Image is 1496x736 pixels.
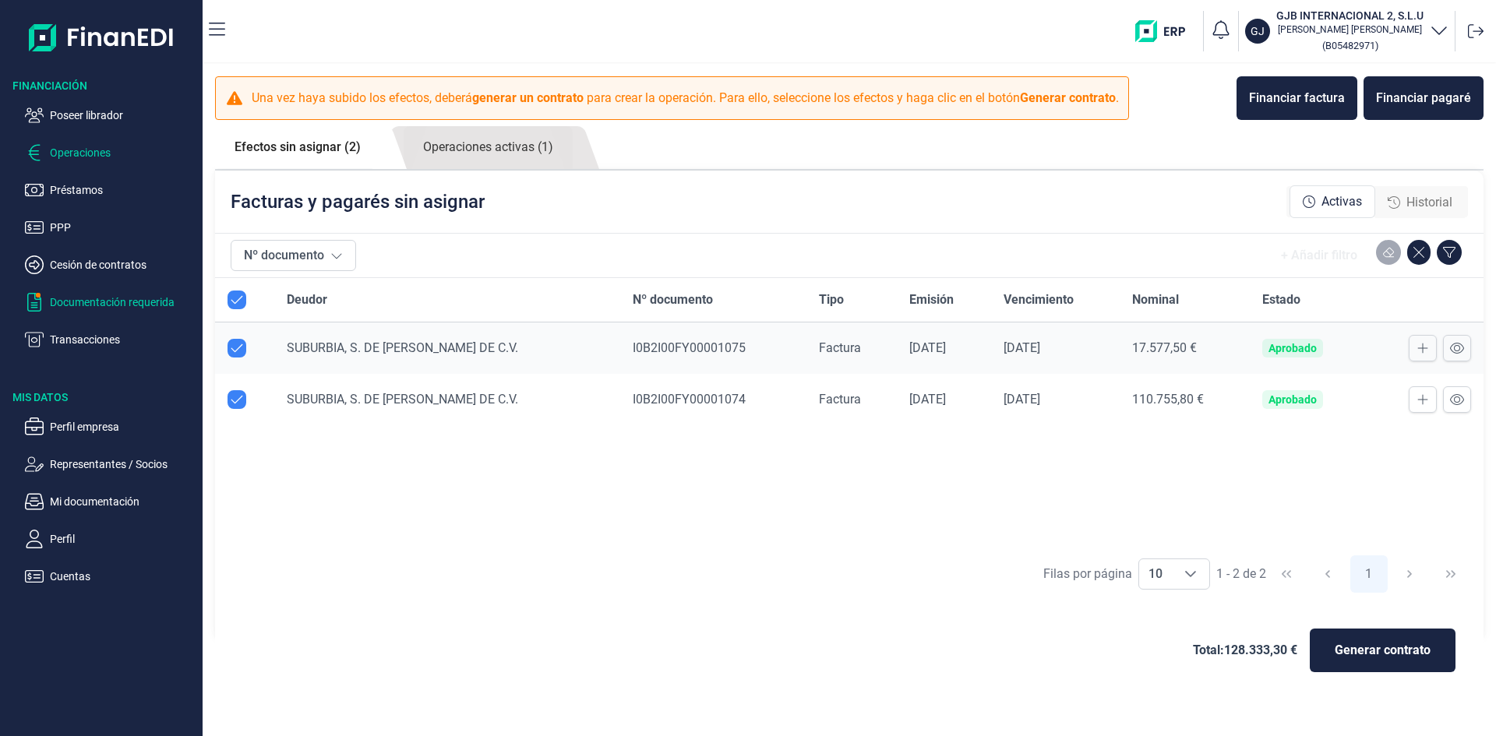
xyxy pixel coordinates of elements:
img: Logo de aplicación [29,12,175,62]
span: Deudor [287,291,327,309]
button: Representantes / Socios [25,455,196,474]
button: Financiar pagaré [1364,76,1484,120]
div: Aprobado [1268,342,1317,354]
button: Perfil empresa [25,417,196,436]
span: SUBURBIA, S. DE [PERSON_NAME] DE C.V. [287,392,518,407]
div: Aprobado [1268,393,1317,406]
span: Emisión [909,291,954,309]
button: First Page [1268,555,1305,593]
b: Generar contrato [1020,90,1116,105]
p: Documentación requerida [50,293,196,312]
div: All items selected [228,291,246,309]
div: [DATE] [1004,340,1107,356]
button: Documentación requerida [25,293,196,312]
a: Operaciones activas (1) [404,126,573,169]
div: Row Unselected null [228,390,246,409]
div: 17.577,50 € [1132,340,1238,356]
img: erp [1135,20,1197,42]
p: Poseer librador [50,106,196,125]
p: Perfil empresa [50,417,196,436]
p: Facturas y pagarés sin asignar [231,189,485,214]
div: 110.755,80 € [1132,392,1238,407]
a: Efectos sin asignar (2) [215,126,380,168]
div: Financiar pagaré [1376,89,1471,107]
div: Activas [1290,185,1375,218]
button: Previous Page [1309,555,1346,593]
button: Last Page [1432,555,1470,593]
button: Cesión de contratos [25,255,196,274]
span: Total: 128.333,30 € [1193,641,1297,660]
p: Mi documentación [50,492,196,511]
div: Row Unselected null [228,339,246,357]
button: GJGJB INTERNACIONAL 2, S.L.U[PERSON_NAME] [PERSON_NAME](B05482971) [1245,8,1448,55]
button: Transacciones [25,330,196,349]
p: Una vez haya subido los efectos, deberá para crear la operación. Para ello, seleccione los efecto... [252,89,1119,107]
button: PPP [25,218,196,237]
span: Nº documento [633,291,713,309]
button: Generar contrato [1310,629,1455,672]
button: Page 1 [1350,555,1388,593]
span: Estado [1262,291,1300,309]
p: GJ [1251,23,1265,39]
div: Choose [1172,559,1209,589]
button: Préstamos [25,181,196,199]
p: Cesión de contratos [50,255,196,274]
p: Perfil [50,530,196,548]
p: [PERSON_NAME] [PERSON_NAME] [1276,23,1424,36]
p: Cuentas [50,567,196,586]
div: [DATE] [909,392,978,407]
button: Financiar factura [1237,76,1357,120]
button: Mi documentación [25,492,196,511]
span: 1 - 2 de 2 [1216,568,1266,580]
h3: GJB INTERNACIONAL 2, S.L.U [1276,8,1424,23]
span: 10 [1139,559,1172,589]
span: Nominal [1132,291,1179,309]
div: [DATE] [1004,392,1107,407]
b: generar un contrato [472,90,584,105]
button: Operaciones [25,143,196,162]
button: Next Page [1391,555,1428,593]
button: Poseer librador [25,106,196,125]
small: Copiar cif [1322,40,1378,51]
span: I0B2I00FY00001075 [633,340,746,355]
span: SUBURBIA, S. DE [PERSON_NAME] DE C.V. [287,340,518,355]
button: Nº documento [231,240,356,271]
span: Tipo [819,291,844,309]
span: I0B2I00FY00001074 [633,392,746,407]
span: Historial [1406,193,1452,212]
div: Historial [1375,187,1465,218]
span: Factura [819,340,861,355]
p: Operaciones [50,143,196,162]
div: Filas por página [1043,565,1132,583]
p: Transacciones [50,330,196,349]
button: Cuentas [25,567,196,586]
p: PPP [50,218,196,237]
span: Activas [1321,192,1362,211]
div: Financiar factura [1249,89,1345,107]
div: [DATE] [909,340,978,356]
span: Generar contrato [1335,641,1431,660]
span: Vencimiento [1004,291,1074,309]
span: Factura [819,392,861,407]
p: Préstamos [50,181,196,199]
p: Representantes / Socios [50,455,196,474]
button: Perfil [25,530,196,548]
